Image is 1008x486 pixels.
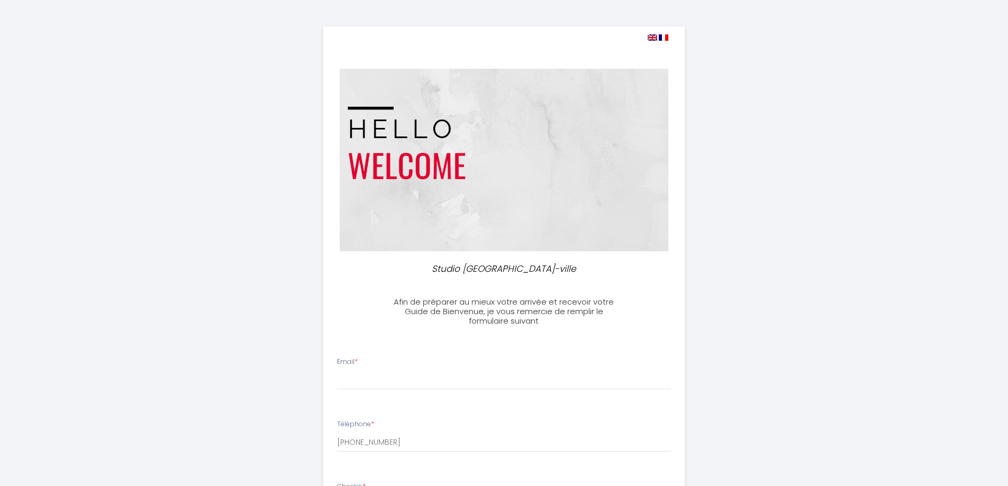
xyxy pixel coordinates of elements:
[337,419,374,429] label: Téléphone
[659,34,668,41] img: fr.png
[391,262,617,276] p: Studio [GEOGRAPHIC_DATA]-ville
[337,357,358,367] label: Email
[386,297,622,326] h3: Afin de préparer au mieux votre arrivée et recevoir votre Guide de Bienvenue, je vous remercie de...
[648,34,657,41] img: en.png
